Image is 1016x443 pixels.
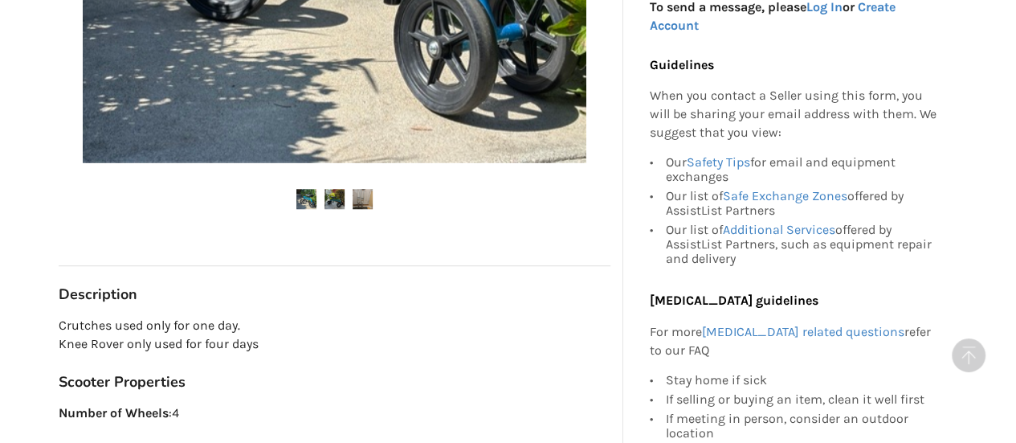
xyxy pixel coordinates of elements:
[649,87,936,142] p: When you contact a Seller using this form, you will be sharing your email address with them. We s...
[665,372,936,389] div: Stay home if sick
[722,188,847,203] a: Safe Exchange Zones
[701,324,904,339] a: [MEDICAL_DATA] related questions
[722,222,834,237] a: Additional Services
[353,189,373,209] img: knee rover & crutches -scooter-mobility-north vancouver-assistlist-listing
[665,155,936,187] div: Our for email and equipment exchanges
[686,154,749,170] a: Safety Tips
[665,220,936,266] div: Our list of offered by AssistList Partners, such as equipment repair and delivery
[649,293,818,308] b: [MEDICAL_DATA] guidelines
[665,389,936,408] div: If selling or buying an item, clean it well first
[665,408,936,442] div: If meeting in person, consider an outdoor location
[59,373,610,392] h3: Scooter Properties
[324,189,345,209] img: knee rover & crutches -scooter-mobility-north vancouver-assistlist-listing
[59,285,610,304] h3: Description
[296,189,316,209] img: knee rover & crutches -scooter-mobility-north vancouver-assistlist-listing
[649,56,713,72] b: Guidelines
[59,317,610,354] p: Crutches used only for one day. Knee Rover only used for four days
[59,404,610,423] p: : 4
[665,187,936,220] div: Our list of offered by AssistList Partners
[59,405,169,420] strong: Number of Wheels
[649,323,936,360] p: For more refer to our FAQ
